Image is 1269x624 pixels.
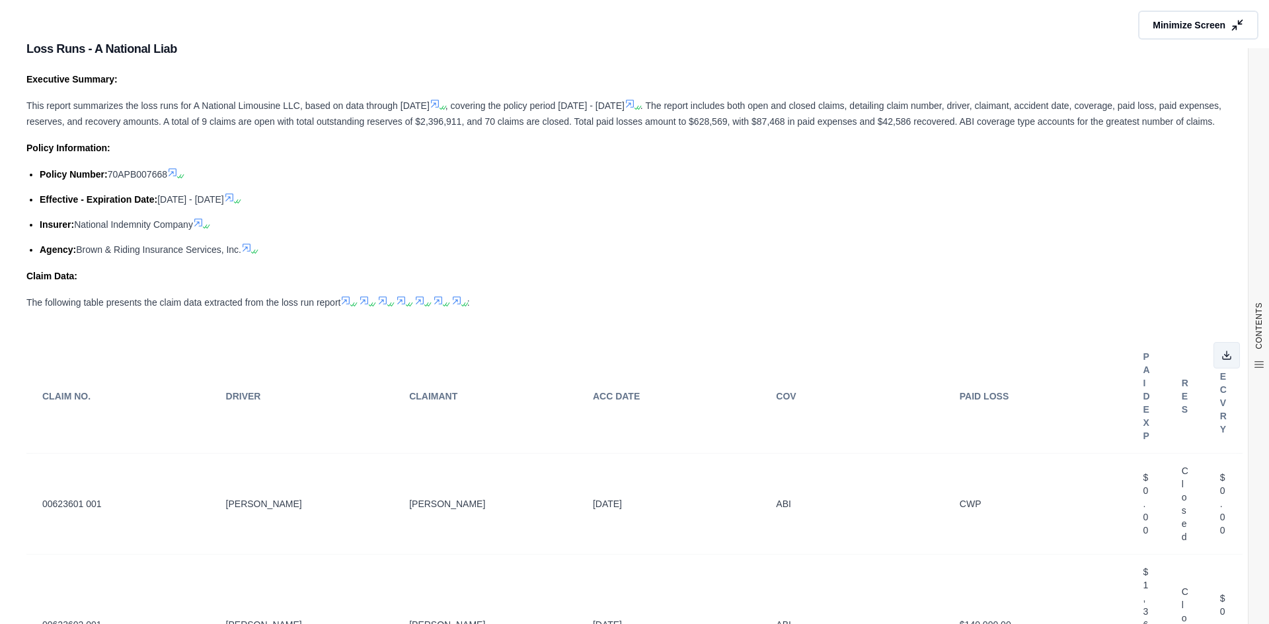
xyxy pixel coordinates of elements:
span: Agency: [40,244,76,255]
span: 70APB007668 [108,169,167,180]
button: Minimize Screen [1138,11,1258,40]
button: Download as Excel [1213,342,1240,368]
span: [PERSON_NAME] [226,499,302,509]
span: [PERSON_NAME] [409,499,485,509]
span: $0.00 [1220,472,1225,536]
span: This report summarizes the loss runs for A National Limousine LLC, based on data through [DATE] [26,100,430,111]
span: Closed [1182,466,1188,542]
span: Minimize Screen [1153,18,1225,32]
span: CONTENTS [1254,302,1264,349]
span: CWP [960,499,981,509]
span: CLAIMANT [409,391,457,401]
span: $0.00 [1143,472,1149,536]
span: 00623601 001 [42,499,102,509]
span: ABI [776,499,791,509]
strong: Claim Data: [26,271,77,281]
span: : [467,297,470,308]
span: National Indemnity Company [74,219,193,230]
span: Policy Number: [40,169,108,180]
h3: Loss Runs - A National Liab [26,37,1243,61]
strong: Policy Information: [26,143,110,153]
span: [DATE] - [DATE] [157,194,224,205]
span: The following table presents the claim data extracted from the loss run report [26,297,340,308]
span: Insurer: [40,219,74,230]
span: RES [1182,378,1188,415]
span: Effective - Expiration Date: [40,194,157,205]
span: , covering the policy period [DATE] - [DATE] [445,100,625,111]
span: PAID EXP [1143,351,1150,441]
span: [DATE] [593,499,622,509]
span: COV [776,391,796,401]
strong: Executive Summary: [26,74,118,85]
span: CLAIM NO. [42,391,91,401]
span: ACC DATE [593,391,640,401]
span: PAID LOSS [960,391,1009,401]
span: DRIVER [226,391,261,401]
span: Brown & Riding Insurance Services, Inc. [76,244,241,255]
